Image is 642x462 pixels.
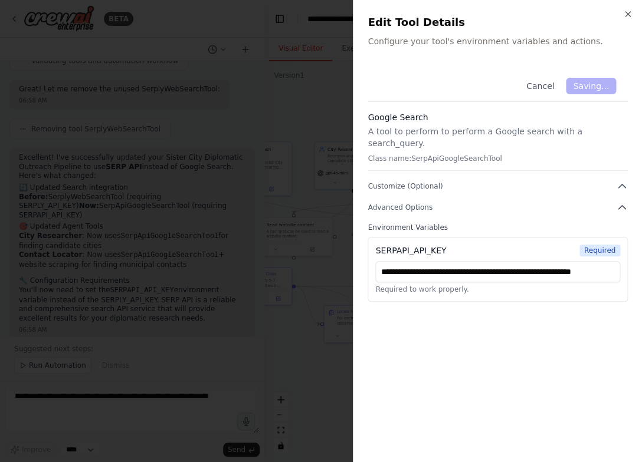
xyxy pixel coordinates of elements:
button: Advanced Options [368,202,628,213]
span: Customize (Optional) [368,181,443,191]
button: Customize (Optional) [368,180,628,192]
p: Class name: SerpApiGoogleSearchTool [368,154,628,163]
button: Saving... [566,78,616,94]
button: Cancel [519,78,561,94]
p: Configure your tool's environment variables and actions. [368,35,628,47]
p: A tool to perform to perform a Google search with a search_query. [368,126,628,149]
h2: Edit Tool Details [368,14,628,31]
span: Advanced Options [368,203,432,212]
p: Required to work properly. [375,285,620,294]
h3: Google Search [368,111,628,123]
span: Required [579,245,620,256]
div: SERPAPI_API_KEY [375,245,446,256]
label: Environment Variables [368,223,628,232]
